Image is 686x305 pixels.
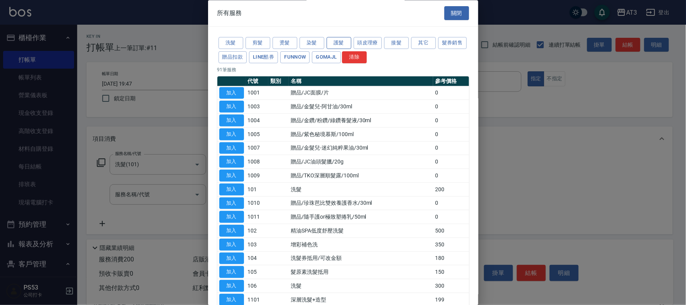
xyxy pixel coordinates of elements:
[433,183,469,197] td: 200
[433,128,469,142] td: 0
[433,252,469,266] td: 180
[219,101,244,113] button: 加入
[289,197,433,211] td: 贈品/珍珠芭比雙效養護香水/30ml
[219,142,244,154] button: 加入
[384,37,409,49] button: 接髮
[246,210,269,224] td: 1011
[354,37,382,49] button: 頭皮理療
[289,169,433,183] td: 贈品/TKO深層順髮露/100ml
[433,279,469,293] td: 300
[219,87,244,99] button: 加入
[289,238,433,252] td: 增彩補色洗
[312,51,340,63] button: GOMAJL
[246,37,270,49] button: 剪髮
[433,197,469,211] td: 0
[219,128,244,140] button: 加入
[289,142,433,155] td: 贈品/金髮兒-迷幻純粹果油/30ml
[246,224,269,238] td: 102
[246,183,269,197] td: 101
[246,279,269,293] td: 106
[246,169,269,183] td: 1009
[342,51,367,63] button: 清除
[280,51,310,63] button: FUNNOW
[246,76,269,86] th: 代號
[444,6,469,20] button: 關閉
[289,155,433,169] td: 贈品/JC油頭髮臘/20g
[217,66,469,73] p: 91 筆服務
[219,170,244,182] button: 加入
[433,76,469,86] th: 參考價格
[433,210,469,224] td: 0
[433,238,469,252] td: 350
[219,253,244,265] button: 加入
[219,225,244,237] button: 加入
[433,224,469,238] td: 500
[438,37,467,49] button: 髮券銷售
[289,86,433,100] td: 贈品/JC面膜/片
[433,114,469,128] td: 0
[289,224,433,238] td: 精油SPA低度舒壓洗髮
[246,197,269,211] td: 1010
[289,128,433,142] td: 贈品/紫色秘境慕斯/100ml
[289,265,433,279] td: 髮原素洗髮抵用
[268,76,289,86] th: 類別
[327,37,351,49] button: 護髮
[219,51,247,63] button: 贈品扣款
[246,155,269,169] td: 1008
[289,279,433,293] td: 洗髮
[433,86,469,100] td: 0
[249,51,278,63] button: LINE酷券
[289,114,433,128] td: 贈品/金鑽/粉鑽/綠鑽養髮液/30ml
[246,128,269,142] td: 1005
[300,37,324,49] button: 染髮
[219,211,244,223] button: 加入
[246,142,269,155] td: 1007
[246,100,269,114] td: 1003
[246,114,269,128] td: 1004
[289,100,433,114] td: 贈品/金髮兒-阿甘油/30ml
[273,37,297,49] button: 燙髮
[433,169,469,183] td: 0
[289,76,433,86] th: 名稱
[246,265,269,279] td: 105
[433,142,469,155] td: 0
[219,184,244,195] button: 加入
[219,239,244,251] button: 加入
[246,238,269,252] td: 103
[289,210,433,224] td: 贈品/隨手護or極致塑捲乳/50ml
[217,9,242,17] span: 所有服務
[411,37,436,49] button: 其它
[289,183,433,197] td: 洗髮
[433,155,469,169] td: 0
[433,265,469,279] td: 150
[289,252,433,266] td: 洗髮券抵用/可改金額
[219,280,244,292] button: 加入
[219,156,244,168] button: 加入
[219,115,244,127] button: 加入
[433,100,469,114] td: 0
[219,197,244,209] button: 加入
[246,86,269,100] td: 1001
[219,37,243,49] button: 洗髮
[246,252,269,266] td: 104
[219,266,244,278] button: 加入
